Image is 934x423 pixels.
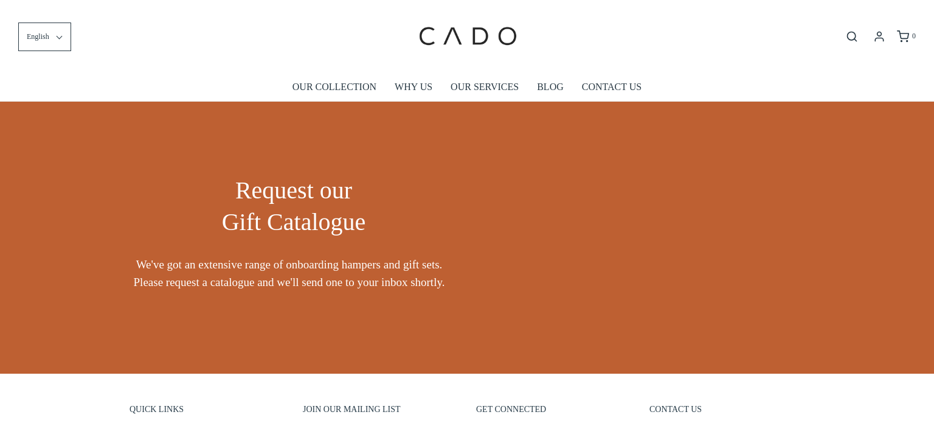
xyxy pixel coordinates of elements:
h3: CONTACT US [649,404,804,421]
span: We've got an extensive range of onboarding hampers and gift sets. Please request a catalogue and ... [120,256,458,291]
span: English [27,31,49,43]
button: Open search bar [841,30,863,43]
span: 0 [912,32,916,40]
h3: GET CONNECTED [476,404,631,421]
a: WHY US [395,73,432,101]
a: OUR COLLECTION [292,73,376,101]
h3: JOIN OUR MAILING LIST [303,404,458,421]
a: OUR SERVICES [451,73,519,101]
iframe: Form 0 [476,184,814,275]
a: BLOG [537,73,564,101]
span: Request our Gift Catalogue [222,177,366,236]
img: cadogifting [415,9,519,64]
button: English [18,23,71,51]
a: 0 [896,30,916,43]
h3: QUICK LINKS [130,404,285,421]
a: CONTACT US [582,73,642,101]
